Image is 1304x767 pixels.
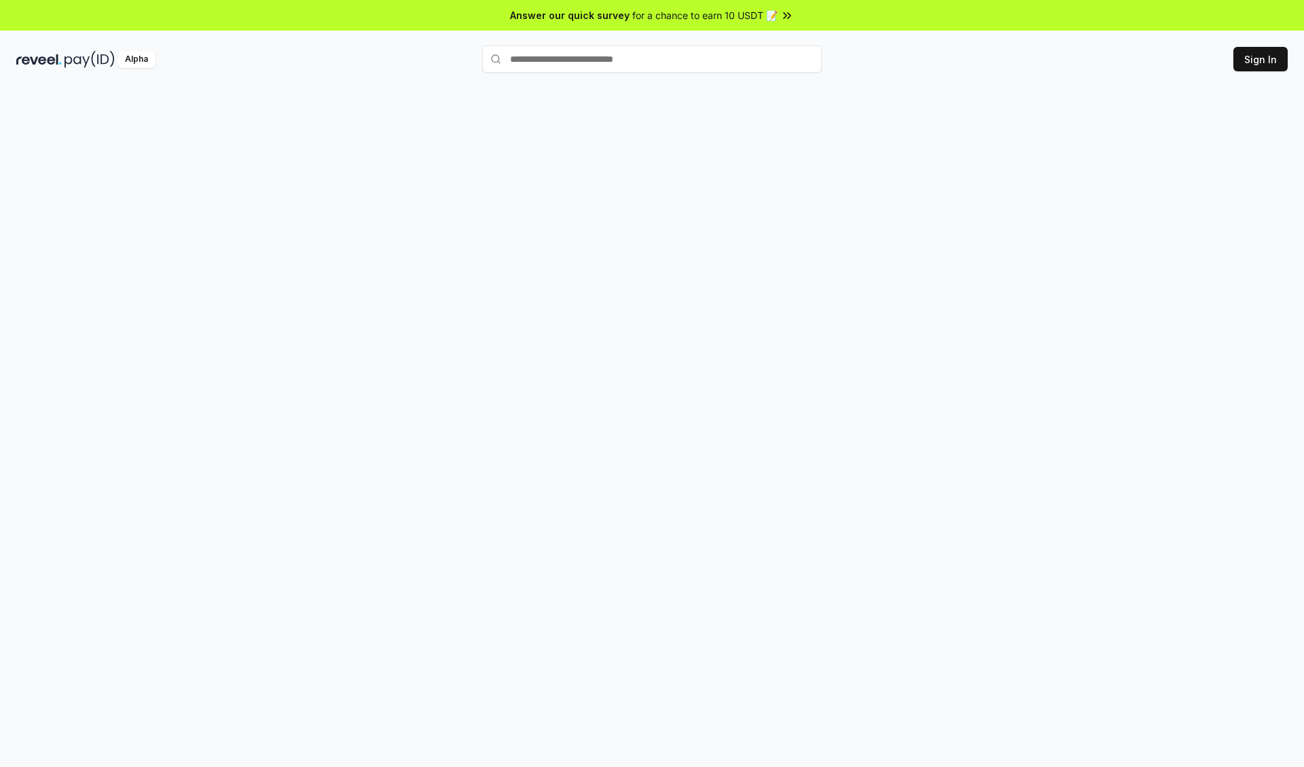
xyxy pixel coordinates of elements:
button: Sign In [1233,47,1288,71]
span: Answer our quick survey [510,8,630,22]
img: reveel_dark [16,51,62,68]
img: pay_id [65,51,115,68]
div: Alpha [117,51,156,68]
span: for a chance to earn 10 USDT 📝 [632,8,778,22]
